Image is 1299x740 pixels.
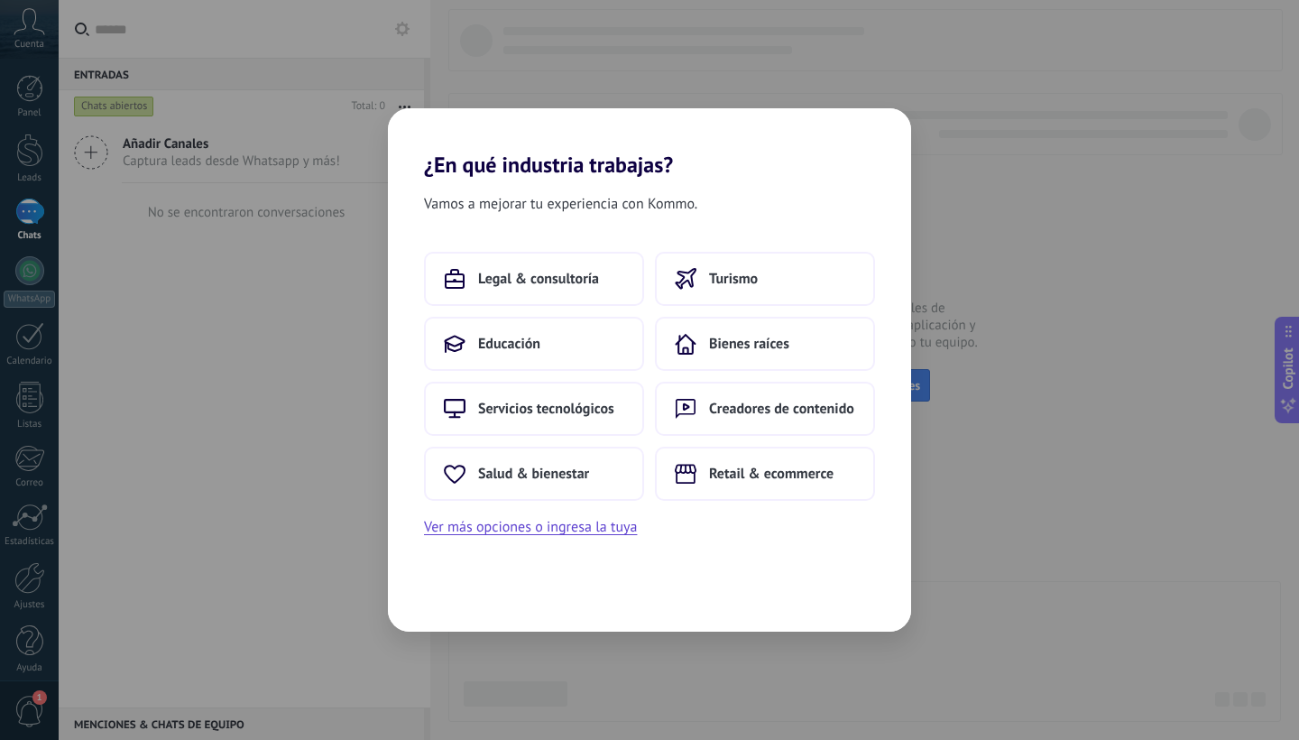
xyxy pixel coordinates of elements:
button: Educación [424,317,644,371]
span: Vamos a mejorar tu experiencia con Kommo. [424,192,697,216]
button: Legal & consultoría [424,252,644,306]
h2: ¿En qué industria trabajas? [388,108,911,178]
button: Salud & bienestar [424,447,644,501]
button: Bienes raíces [655,317,875,371]
button: Turismo [655,252,875,306]
span: Educación [478,335,540,353]
span: Servicios tecnológicos [478,400,614,418]
span: Turismo [709,270,758,288]
button: Retail & ecommerce [655,447,875,501]
span: Retail & ecommerce [709,465,834,483]
span: Salud & bienestar [478,465,589,483]
span: Creadores de contenido [709,400,854,418]
button: Ver más opciones o ingresa la tuya [424,515,637,539]
button: Creadores de contenido [655,382,875,436]
span: Legal & consultoría [478,270,599,288]
button: Servicios tecnológicos [424,382,644,436]
span: Bienes raíces [709,335,789,353]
